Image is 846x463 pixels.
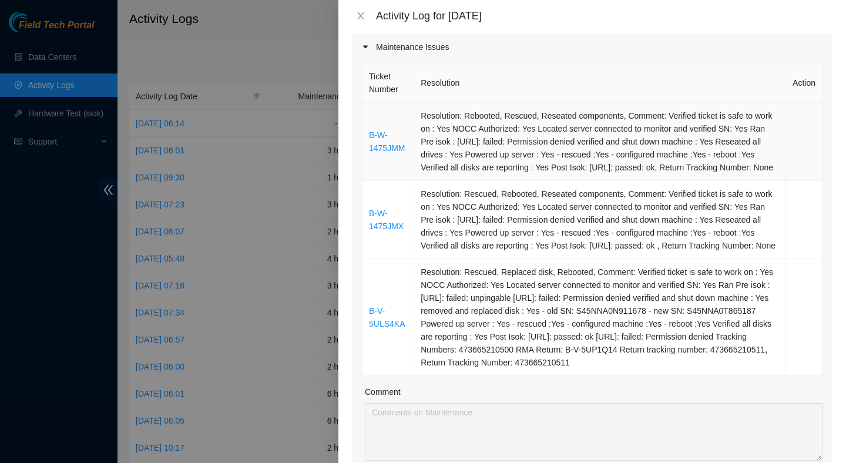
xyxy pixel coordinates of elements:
[376,9,832,22] div: Activity Log for [DATE]
[362,43,369,51] span: caret-right
[352,11,369,22] button: Close
[369,130,405,153] a: B-W-1475JMM
[365,385,401,398] label: Comment
[369,306,405,328] a: B-V-5ULS4KA
[356,11,365,21] span: close
[786,63,822,103] th: Action
[365,403,822,461] textarea: Comment
[414,63,786,103] th: Resolution
[414,103,786,181] td: Resolution: Rebooted, Rescued, Reseated components, Comment: Verified ticket is safe to work on :...
[352,33,832,61] div: Maintenance Issues
[362,63,414,103] th: Ticket Number
[414,259,786,376] td: Resolution: Rescued, Replaced disk, Rebooted, Comment: Verified ticket is safe to work on : Yes N...
[414,181,786,259] td: Resolution: Rescued, Rebooted, Reseated components, Comment: Verified ticket is safe to work on :...
[369,209,404,231] a: B-W-1475JMX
